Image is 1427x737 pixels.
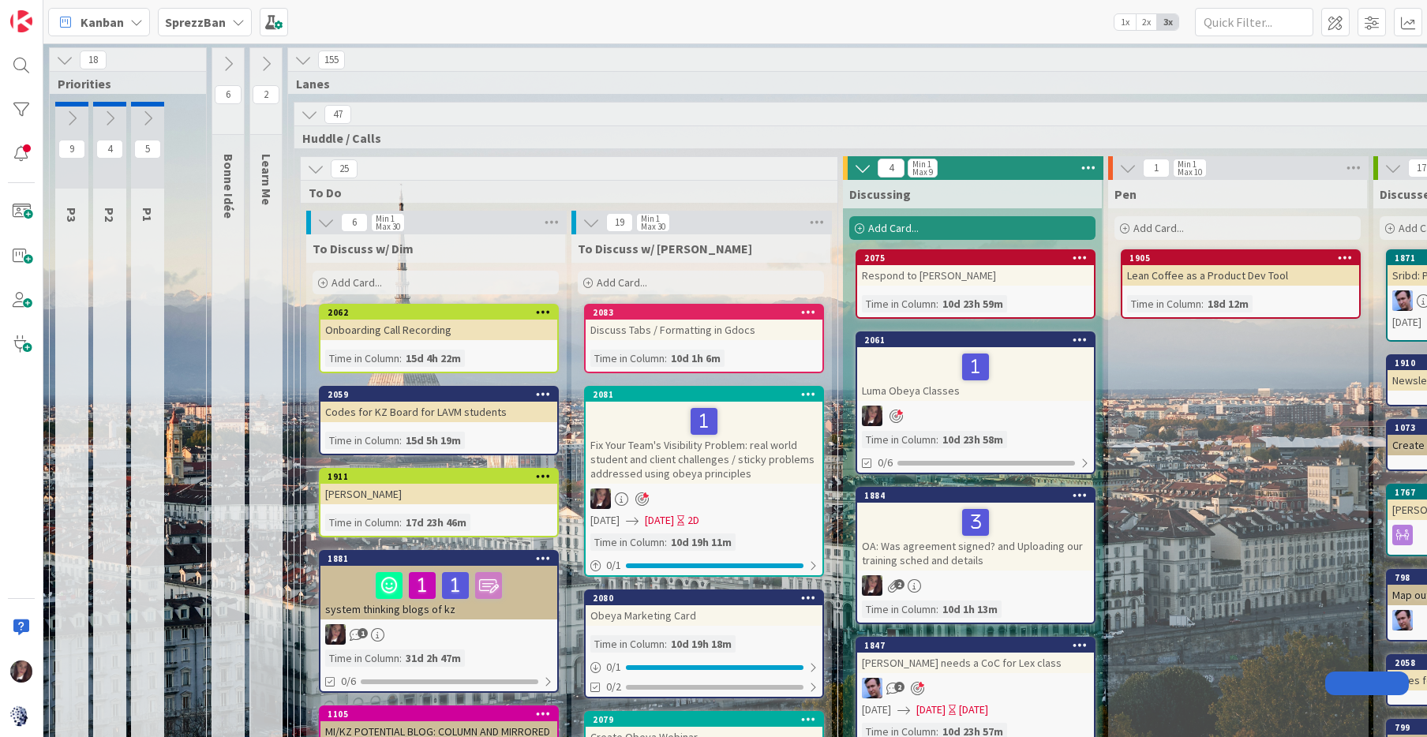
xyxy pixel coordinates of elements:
div: 2083 [586,305,822,320]
span: [DATE] [645,512,674,529]
span: Bonne Idée [221,154,237,219]
div: 2081Fix Your Team's Visibility Problem: real world student and client challenges / sticky problem... [586,387,822,484]
span: To Discuss w/ Dim [313,241,414,256]
span: : [1201,295,1204,312]
div: 2059 [328,389,557,400]
input: Quick Filter... [1195,8,1313,36]
div: 2075 [857,251,1094,265]
div: 2080 [593,593,822,604]
span: 18 [80,51,107,69]
div: 17d 23h 46m [402,514,470,531]
span: : [399,350,402,367]
img: JB [1392,290,1413,311]
span: 2 [253,85,279,104]
span: 0/6 [341,673,356,690]
span: : [936,295,938,312]
span: 0/2 [606,679,621,695]
span: 25 [331,159,358,178]
span: Add Card... [331,275,382,290]
div: JB [857,678,1094,698]
span: 0/6 [878,455,893,471]
div: Discuss Tabs / Formatting in Gdocs [586,320,822,340]
div: Time in Column [325,350,399,367]
div: 2081 [593,389,822,400]
span: 1 [358,628,368,638]
span: Add Card... [868,221,919,235]
div: 1884 [864,490,1094,501]
div: Time in Column [862,600,936,618]
div: 31d 2h 47m [402,649,465,667]
span: P2 [102,208,118,222]
div: TD [857,406,1094,426]
div: 2079 [586,713,822,727]
div: 2061Luma Obeya Classes [857,333,1094,401]
span: Add Card... [1133,221,1184,235]
span: 2 [894,579,905,589]
div: 2059 [320,387,557,402]
div: 1905 [1129,253,1359,264]
div: TD [586,488,822,509]
span: 47 [324,105,351,124]
span: P3 [64,208,80,222]
div: Max 30 [376,223,400,230]
div: 2080Obeya Marketing Card [586,591,822,626]
div: 1881 [328,553,557,564]
div: Time in Column [325,514,399,531]
span: : [665,635,667,653]
div: 2059Codes for KZ Board for LAVM students [320,387,557,422]
div: 2062Onboarding Call Recording [320,305,557,340]
div: system thinking blogs of kz [320,566,557,619]
span: 19 [606,213,633,232]
div: Fix Your Team's Visibility Problem: real world student and client challenges / sticky problems ad... [586,402,822,484]
span: 6 [341,213,368,232]
span: [DATE] [1392,314,1421,331]
img: avatar [10,705,32,727]
div: Lean Coffee as a Product Dev Tool [1122,265,1359,286]
img: TD [10,660,32,683]
div: 1911 [320,470,557,484]
b: SprezzBan [165,14,226,30]
span: 3x [1157,14,1178,30]
div: 2D [687,512,699,529]
div: 1105 [328,709,557,720]
div: TD [857,575,1094,596]
div: Min 1 [912,160,931,168]
img: Visit kanbanzone.com [10,10,32,32]
div: 0/1 [586,556,822,575]
div: 2062 [328,307,557,318]
span: : [665,533,667,551]
div: 10d 23h 58m [938,431,1007,448]
span: : [399,649,402,667]
span: [DATE] [862,701,891,718]
div: 1881system thinking blogs of kz [320,552,557,619]
span: : [936,600,938,618]
div: Obeya Marketing Card [586,605,822,626]
span: : [665,350,667,367]
div: Min 1 [376,215,395,223]
div: 18d 12m [1204,295,1253,312]
div: 1881 [320,552,557,566]
div: 10d 19h 18m [667,635,736,653]
span: Discussing [849,186,911,202]
img: TD [862,575,882,596]
span: 2x [1136,14,1157,30]
span: : [399,514,402,531]
div: 2061 [857,333,1094,347]
div: 10d 1h 13m [938,600,1002,618]
div: 0/1 [586,657,822,677]
span: 4 [96,140,123,159]
span: To Do [309,185,818,200]
div: 15d 5h 19m [402,432,465,449]
span: [DATE] [916,701,946,718]
div: 2061 [864,335,1094,346]
img: TD [325,624,346,645]
div: [PERSON_NAME] needs a CoC for Lex class [857,653,1094,673]
div: 1911 [328,471,557,482]
div: 2079 [593,714,822,725]
div: Time in Column [862,295,936,312]
span: 155 [318,51,345,69]
div: 1847 [857,638,1094,653]
div: 10d 19h 11m [667,533,736,551]
span: : [399,432,402,449]
div: Time in Column [590,533,665,551]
